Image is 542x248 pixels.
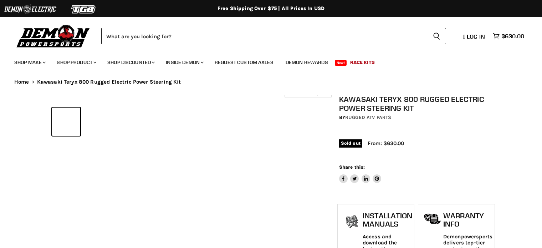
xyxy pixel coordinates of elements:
[14,23,92,49] img: Demon Powersports
[343,213,361,231] img: install_manual-icon.png
[460,33,489,40] a: Log in
[339,164,365,170] span: Share this:
[101,28,446,44] form: Product
[339,164,382,183] aside: Share this:
[427,28,446,44] button: Search
[37,79,181,85] span: Kawasaki Teryx 800 Rugged Electric Power Steering Kit
[501,33,524,40] span: $630.00
[288,90,328,95] span: Click to expand
[280,55,333,70] a: Demon Rewards
[368,140,404,147] span: From: $630.00
[9,55,50,70] a: Shop Make
[209,55,279,70] a: Request Custom Axles
[51,55,101,70] a: Shop Product
[424,213,441,224] img: warranty-icon.png
[335,60,347,66] span: New!
[339,95,493,113] h1: Kawasaki Teryx 800 Rugged Electric Power Steering Kit
[14,79,29,85] a: Home
[4,3,57,16] img: Demon Electric Logo 2
[9,52,522,70] ul: Main menu
[443,212,492,228] h1: Warranty Info
[57,3,111,16] img: TGB Logo 2
[345,55,380,70] a: Race Kits
[52,108,80,136] button: IMAGE thumbnail
[345,114,391,120] a: Rugged ATV Parts
[363,212,412,228] h1: Installation Manuals
[467,33,485,40] span: Log in
[339,139,362,147] span: Sold out
[339,114,493,121] div: by
[102,55,159,70] a: Shop Discounted
[101,28,427,44] input: Search
[160,55,208,70] a: Inside Demon
[489,31,528,41] a: $630.00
